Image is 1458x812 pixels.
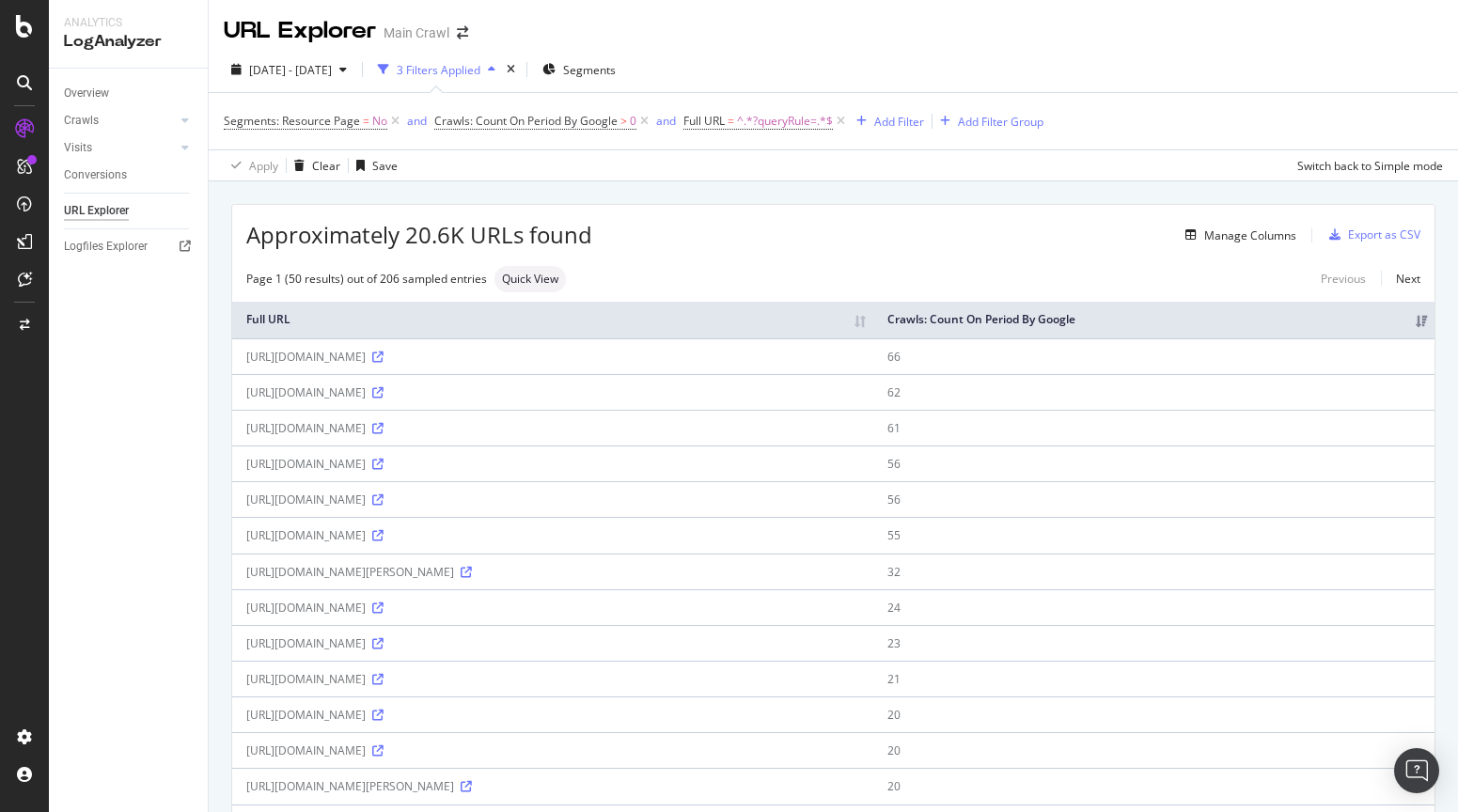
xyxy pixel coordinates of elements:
th: Crawls: Count On Period By Google: activate to sort column ascending [873,302,1434,338]
a: URL Explorer [64,201,195,221]
span: 0 [630,108,636,134]
div: [URL][DOMAIN_NAME][PERSON_NAME] [246,564,859,580]
span: > [620,113,627,129]
button: Manage Columns [1178,224,1296,246]
div: [URL][DOMAIN_NAME] [246,742,859,758]
div: Conversions [64,165,127,185]
a: Overview [64,84,195,103]
div: Overview [64,84,109,103]
div: Logfiles Explorer [64,237,148,257]
button: Switch back to Simple mode [1290,150,1443,180]
button: 3 Filters Applied [370,55,503,85]
span: = [728,113,734,129]
div: [URL][DOMAIN_NAME][PERSON_NAME] [246,778,859,794]
button: Apply [224,150,278,180]
div: Save [372,158,398,174]
div: Page 1 (50 results) out of 206 sampled entries [246,271,487,287]
span: Segments: Resource Page [224,113,360,129]
a: Logfiles Explorer [64,237,195,257]
div: 3 Filters Applied [397,62,480,78]
div: [URL][DOMAIN_NAME] [246,527,859,543]
div: arrow-right-arrow-left [457,26,468,39]
div: [URL][DOMAIN_NAME] [246,492,859,507]
div: Analytics [64,15,193,31]
td: 20 [873,732,1434,768]
td: 66 [873,338,1434,374]
div: [URL][DOMAIN_NAME] [246,600,859,616]
div: Open Intercom Messenger [1394,748,1439,793]
button: and [656,112,676,130]
div: [URL][DOMAIN_NAME] [246,420,859,436]
span: Crawls: Count On Period By Google [434,113,618,129]
button: Add Filter [849,110,924,133]
button: Clear [287,150,340,180]
div: times [503,60,519,79]
td: 23 [873,625,1434,661]
div: Add Filter [874,114,924,130]
td: 24 [873,589,1434,625]
div: Switch back to Simple mode [1297,158,1443,174]
div: Export as CSV [1348,226,1420,242]
a: Next [1381,265,1420,292]
a: Visits [64,138,176,158]
div: [URL][DOMAIN_NAME] [246,456,859,472]
th: Full URL: activate to sort column ascending [232,302,873,338]
td: 62 [873,374,1434,410]
div: Add Filter Group [958,114,1043,130]
span: = [363,113,369,129]
button: Export as CSV [1322,220,1420,250]
td: 56 [873,481,1434,517]
td: 55 [873,517,1434,553]
div: and [407,113,427,129]
div: Visits [64,138,92,158]
div: Main Crawl [384,23,449,42]
td: 20 [873,768,1434,804]
td: 61 [873,410,1434,445]
div: [URL][DOMAIN_NAME] [246,384,859,400]
div: URL Explorer [64,201,129,221]
div: [URL][DOMAIN_NAME] [246,349,859,365]
div: URL Explorer [224,15,376,47]
td: 20 [873,696,1434,732]
span: Full URL [683,113,725,129]
div: Apply [249,158,278,174]
div: Clear [312,158,340,174]
a: Conversions [64,165,195,185]
span: ^.*?queryRule=.*$ [737,108,833,134]
div: and [656,113,676,129]
div: neutral label [494,266,566,292]
button: Save [349,150,398,180]
span: Segments [563,62,616,78]
button: Add Filter Group [933,110,1043,133]
td: 56 [873,445,1434,481]
div: Manage Columns [1204,227,1296,243]
td: 21 [873,661,1434,696]
span: Quick View [502,273,558,285]
div: LogAnalyzer [64,31,193,53]
div: [URL][DOMAIN_NAME] [246,671,859,687]
div: [URL][DOMAIN_NAME] [246,635,859,651]
span: Approximately 20.6K URLs found [246,219,592,251]
button: Segments [535,55,623,85]
button: [DATE] - [DATE] [224,55,354,85]
div: [URL][DOMAIN_NAME] [246,707,859,723]
span: No [372,108,387,134]
span: [DATE] - [DATE] [249,62,332,78]
td: 32 [873,554,1434,589]
div: Crawls [64,111,99,131]
a: Crawls [64,111,176,131]
button: and [407,112,427,130]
